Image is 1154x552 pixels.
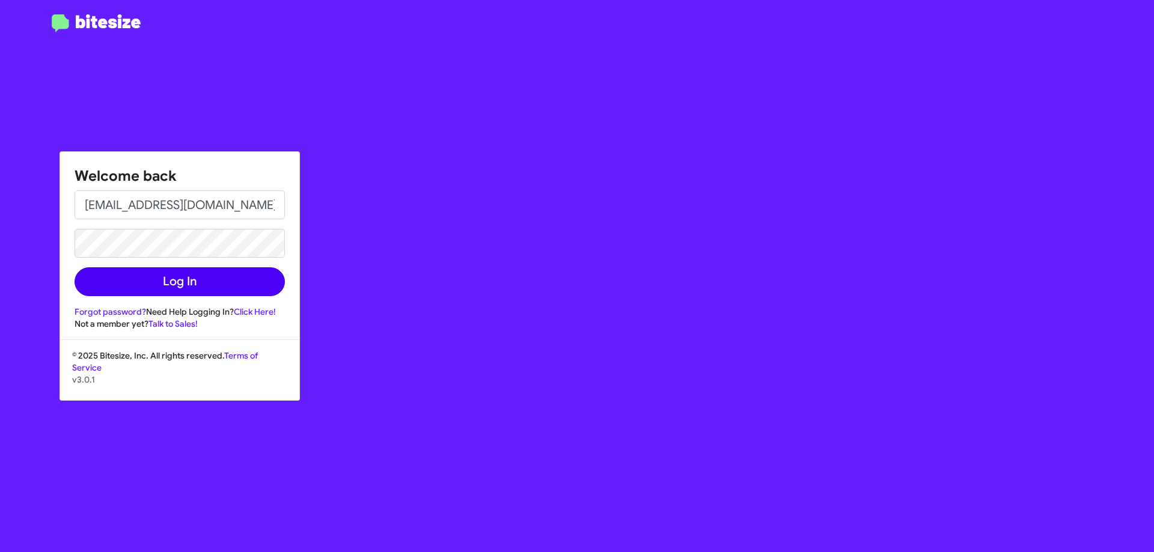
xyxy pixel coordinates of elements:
a: Click Here! [234,306,276,317]
button: Log In [75,267,285,296]
p: v3.0.1 [72,374,287,386]
div: © 2025 Bitesize, Inc. All rights reserved. [60,350,299,400]
div: Not a member yet? [75,318,285,330]
input: Email address [75,190,285,219]
h1: Welcome back [75,166,285,186]
div: Need Help Logging In? [75,306,285,318]
a: Talk to Sales! [148,318,198,329]
a: Forgot password? [75,306,146,317]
